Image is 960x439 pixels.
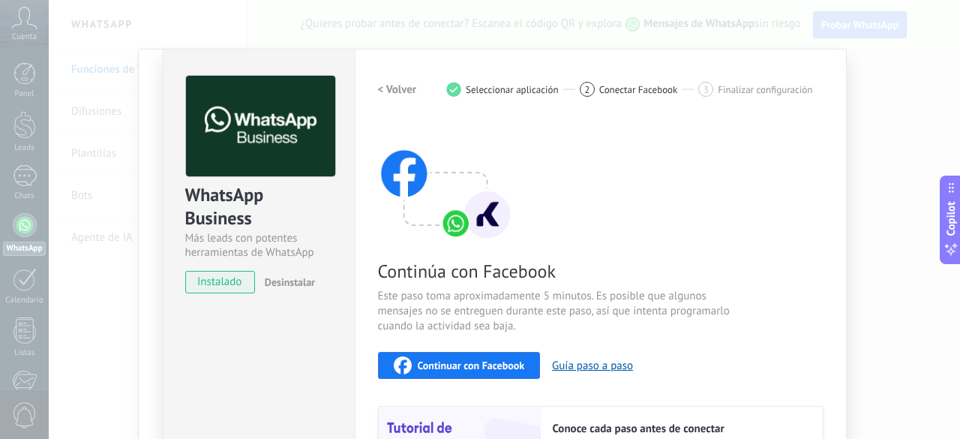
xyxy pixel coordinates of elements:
span: Copilot [943,201,958,236]
span: Conectar Facebook [599,84,678,95]
button: Desinstalar [259,271,315,293]
div: WhatsApp Business [185,183,333,231]
img: connect with facebook [378,121,513,241]
button: < Volver [378,76,417,103]
span: Continúa con Facebook [378,260,735,283]
span: 3 [703,83,709,96]
button: Guía paso a paso [552,359,633,373]
h2: Conoce cada paso antes de conectar [553,422,808,436]
img: logo_main.png [186,76,335,177]
span: instalado [186,271,254,293]
h2: < Volver [378,83,417,97]
span: 2 [584,83,589,96]
span: Desinstalar [265,275,315,289]
button: Continuar con Facebook [378,352,541,379]
span: Finalizar configuración [718,84,812,95]
span: Continuar con Facebook [418,360,525,371]
span: Seleccionar aplicación [466,84,559,95]
span: Este paso toma aproximadamente 5 minutos. Es posible que algunos mensajes no se entreguen durante... [378,289,735,334]
div: Más leads con potentes herramientas de WhatsApp [185,231,333,260]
